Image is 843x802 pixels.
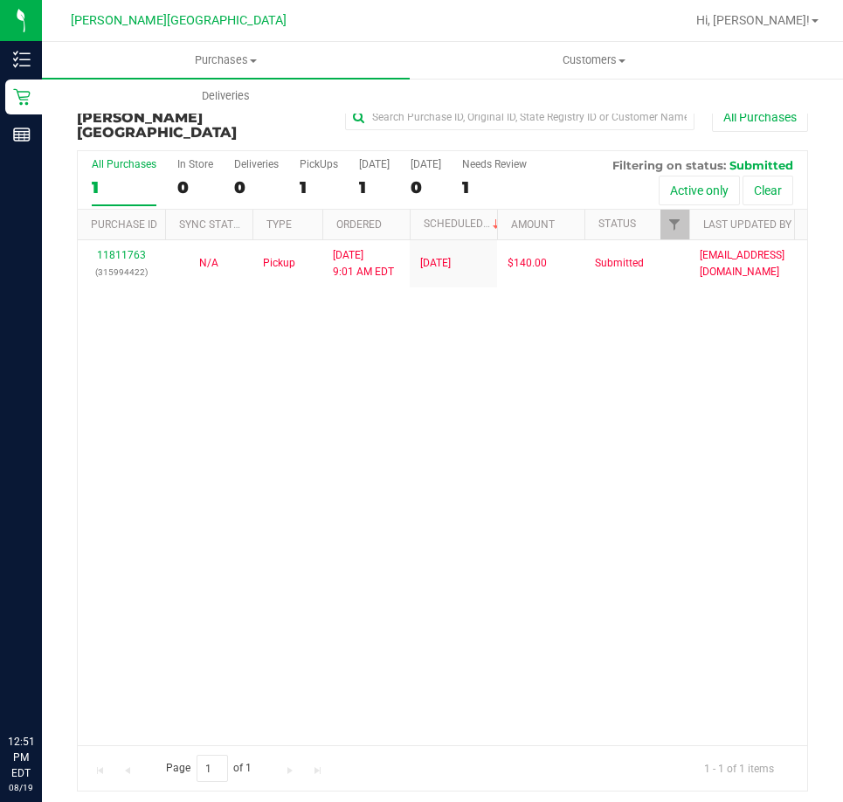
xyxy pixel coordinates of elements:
[345,104,694,130] input: Search Purchase ID, Original ID, State Registry ID or Customer Name...
[424,218,503,230] a: Scheduled
[234,177,279,197] div: 0
[197,755,228,782] input: 1
[598,218,636,230] a: Status
[696,13,810,27] span: Hi, [PERSON_NAME]!
[17,662,70,715] iframe: Resource center
[411,177,441,197] div: 0
[42,42,410,79] a: Purchases
[359,177,390,197] div: 1
[199,257,218,269] span: Not Applicable
[199,255,218,272] button: N/A
[92,158,156,170] div: All Purchases
[13,51,31,68] inline-svg: Inventory
[77,94,321,141] h3: Purchase Fulfillment:
[92,177,156,197] div: 1
[42,52,410,68] span: Purchases
[42,78,410,114] a: Deliveries
[91,218,157,231] a: Purchase ID
[179,218,246,231] a: Sync Status
[13,88,31,106] inline-svg: Retail
[703,218,791,231] a: Last Updated By
[743,176,793,205] button: Clear
[333,247,394,280] span: [DATE] 9:01 AM EDT
[462,158,527,170] div: Needs Review
[177,177,213,197] div: 0
[410,42,777,79] a: Customers
[411,158,441,170] div: [DATE]
[13,126,31,143] inline-svg: Reports
[420,255,451,272] span: [DATE]
[690,755,788,781] span: 1 - 1 of 1 items
[300,158,338,170] div: PickUps
[234,158,279,170] div: Deliveries
[8,781,34,794] p: 08/19
[266,218,292,231] a: Type
[151,755,266,782] span: Page of 1
[178,88,273,104] span: Deliveries
[263,255,295,272] span: Pickup
[77,109,237,142] span: [PERSON_NAME][GEOGRAPHIC_DATA]
[712,102,808,132] button: All Purchases
[300,177,338,197] div: 1
[88,264,155,280] p: (315994422)
[359,158,390,170] div: [DATE]
[595,255,644,272] span: Submitted
[177,158,213,170] div: In Store
[511,218,555,231] a: Amount
[508,255,547,272] span: $140.00
[612,158,726,172] span: Filtering on status:
[71,13,287,28] span: [PERSON_NAME][GEOGRAPHIC_DATA]
[660,210,689,239] a: Filter
[659,176,740,205] button: Active only
[336,218,382,231] a: Ordered
[411,52,777,68] span: Customers
[462,177,527,197] div: 1
[729,158,793,172] span: Submitted
[8,734,34,781] p: 12:51 PM EDT
[97,249,146,261] a: 11811763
